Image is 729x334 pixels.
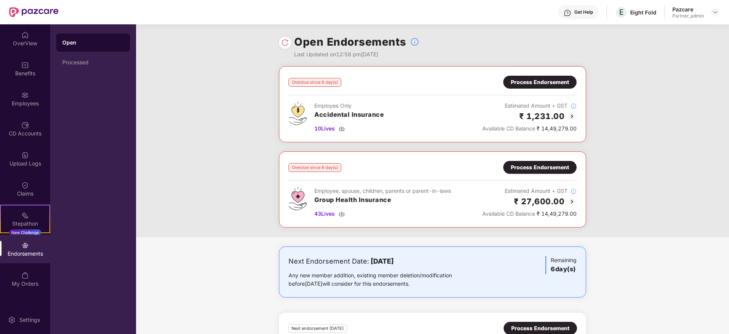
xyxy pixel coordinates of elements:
img: svg+xml;base64,PHN2ZyB4bWxucz0iaHR0cDovL3d3dy53My5vcmcvMjAwMC9zdmciIHdpZHRoPSIyMSIgaGVpZ2h0PSIyMC... [21,212,29,219]
div: Last Updated on 12:58 pm[DATE] [294,50,419,59]
img: svg+xml;base64,PHN2ZyBpZD0iSGVscC0zMngzMiIgeG1sbnM9Imh0dHA6Ly93d3cudzMub3JnLzIwMDAvc3ZnIiB3aWR0aD... [564,9,571,17]
img: svg+xml;base64,PHN2ZyBpZD0iTXlfT3JkZXJzIiBkYXRhLW5hbWU9Ik15IE9yZGVycyIgeG1sbnM9Imh0dHA6Ly93d3cudz... [21,272,29,279]
img: svg+xml;base64,PHN2ZyBpZD0iQmFjay0yMHgyMCIgeG1sbnM9Imh0dHA6Ly93d3cudzMub3JnLzIwMDAvc3ZnIiB3aWR0aD... [567,112,577,121]
div: Settings [17,316,42,324]
img: svg+xml;base64,PHN2ZyBpZD0iVXBsb2FkX0xvZ3MiIGRhdGEtbmFtZT0iVXBsb2FkIExvZ3MiIHhtbG5zPSJodHRwOi8vd3... [21,151,29,159]
div: Remaining [545,256,577,274]
img: New Pazcare Logo [9,7,59,17]
h2: ₹ 27,600.00 [514,195,565,208]
div: New Challenge [9,229,41,235]
div: Processed [62,59,124,65]
div: Partner_admin [672,13,704,19]
img: svg+xml;base64,PHN2ZyBpZD0iSW5mb18tXzMyeDMyIiBkYXRhLW5hbWU9IkluZm8gLSAzMngzMiIgeG1sbnM9Imh0dHA6Ly... [571,188,577,194]
img: svg+xml;base64,PHN2ZyBpZD0iSW5mb18tXzMyeDMyIiBkYXRhLW5hbWU9IkluZm8gLSAzMngzMiIgeG1sbnM9Imh0dHA6Ly... [571,103,577,109]
div: Pazcare [672,6,704,13]
div: Employee, spouse, children, parents or parent-in-laws [314,187,451,195]
img: svg+xml;base64,PHN2ZyBpZD0iRW1wbG95ZWVzIiB4bWxucz0iaHR0cDovL3d3dy53My5vcmcvMjAwMC9zdmciIHdpZHRoPS... [21,91,29,99]
h1: Open Endorsements [294,33,406,50]
h3: 6 day(s) [551,264,577,274]
span: 10 Lives [314,124,335,133]
div: Overdue since 8 day(s) [288,78,341,87]
img: svg+xml;base64,PHN2ZyBpZD0iSW5mb18tXzMyeDMyIiBkYXRhLW5hbWU9IkluZm8gLSAzMngzMiIgeG1sbnM9Imh0dHA6Ly... [410,37,419,46]
div: Employee Only [314,102,384,110]
img: svg+xml;base64,PHN2ZyBpZD0iRG93bmxvYWQtMzJ4MzIiIHhtbG5zPSJodHRwOi8vd3d3LnczLm9yZy8yMDAwL3N2ZyIgd2... [339,126,345,132]
div: Get Help [574,9,593,15]
img: svg+xml;base64,PHN2ZyB4bWxucz0iaHR0cDovL3d3dy53My5vcmcvMjAwMC9zdmciIHdpZHRoPSI0Ny43MTQiIGhlaWdodD... [288,187,307,210]
img: svg+xml;base64,PHN2ZyBpZD0iRG93bmxvYWQtMzJ4MzIiIHhtbG5zPSJodHRwOi8vd3d3LnczLm9yZy8yMDAwL3N2ZyIgd2... [339,211,345,217]
img: svg+xml;base64,PHN2ZyBpZD0iQmVuZWZpdHMiIHhtbG5zPSJodHRwOi8vd3d3LnczLm9yZy8yMDAwL3N2ZyIgd2lkdGg9Ij... [21,61,29,69]
img: svg+xml;base64,PHN2ZyBpZD0iQ0RfQWNjb3VudHMiIGRhdGEtbmFtZT0iQ0QgQWNjb3VudHMiIHhtbG5zPSJodHRwOi8vd3... [21,121,29,129]
span: Available CD Balance [482,210,535,217]
img: svg+xml;base64,PHN2ZyBpZD0iSG9tZSIgeG1sbnM9Imh0dHA6Ly93d3cudzMub3JnLzIwMDAvc3ZnIiB3aWR0aD0iMjAiIG... [21,31,29,39]
h3: Group Health Insurance [314,195,451,205]
div: Process Endorsement [511,324,569,332]
span: E [619,8,624,17]
div: Any new member addition, existing member deletion/modification before [DATE] will consider for th... [288,271,476,288]
img: svg+xml;base64,PHN2ZyBpZD0iUmVsb2FkLTMyeDMyIiB4bWxucz0iaHR0cDovL3d3dy53My5vcmcvMjAwMC9zdmciIHdpZH... [281,39,289,46]
div: Next endorsement [DATE] [288,324,347,333]
img: svg+xml;base64,PHN2ZyBpZD0iRW5kb3JzZW1lbnRzIiB4bWxucz0iaHR0cDovL3d3dy53My5vcmcvMjAwMC9zdmciIHdpZH... [21,242,29,249]
div: Stepathon [1,220,49,227]
div: Process Endorsement [511,78,569,86]
div: ₹ 14,49,279.00 [482,124,577,133]
div: Open [62,39,124,46]
span: Available CD Balance [482,125,535,132]
div: Process Endorsement [511,163,569,172]
div: Eight Fold [630,9,656,16]
img: svg+xml;base64,PHN2ZyBpZD0iU2V0dGluZy0yMHgyMCIgeG1sbnM9Imh0dHA6Ly93d3cudzMub3JnLzIwMDAvc3ZnIiB3aW... [8,316,16,324]
div: Estimated Amount + GST [482,187,577,195]
h2: ₹ 1,231.00 [519,110,564,122]
h3: Accidental Insurance [314,110,384,120]
div: Overdue since 8 day(s) [288,163,341,172]
div: ₹ 14,49,279.00 [482,210,577,218]
b: [DATE] [371,257,394,265]
div: Estimated Amount + GST [482,102,577,110]
img: svg+xml;base64,PHN2ZyBpZD0iQ2xhaW0iIHhtbG5zPSJodHRwOi8vd3d3LnczLm9yZy8yMDAwL3N2ZyIgd2lkdGg9IjIwIi... [21,181,29,189]
span: 43 Lives [314,210,335,218]
img: svg+xml;base64,PHN2ZyB4bWxucz0iaHR0cDovL3d3dy53My5vcmcvMjAwMC9zdmciIHdpZHRoPSI0OS4zMjEiIGhlaWdodD... [288,102,307,125]
img: svg+xml;base64,PHN2ZyBpZD0iQmFjay0yMHgyMCIgeG1sbnM9Imh0dHA6Ly93d3cudzMub3JnLzIwMDAvc3ZnIiB3aWR0aD... [567,197,577,206]
img: svg+xml;base64,PHN2ZyBpZD0iRHJvcGRvd24tMzJ4MzIiIHhtbG5zPSJodHRwOi8vd3d3LnczLm9yZy8yMDAwL3N2ZyIgd2... [712,9,718,15]
div: Next Endorsement Date: [288,256,476,267]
